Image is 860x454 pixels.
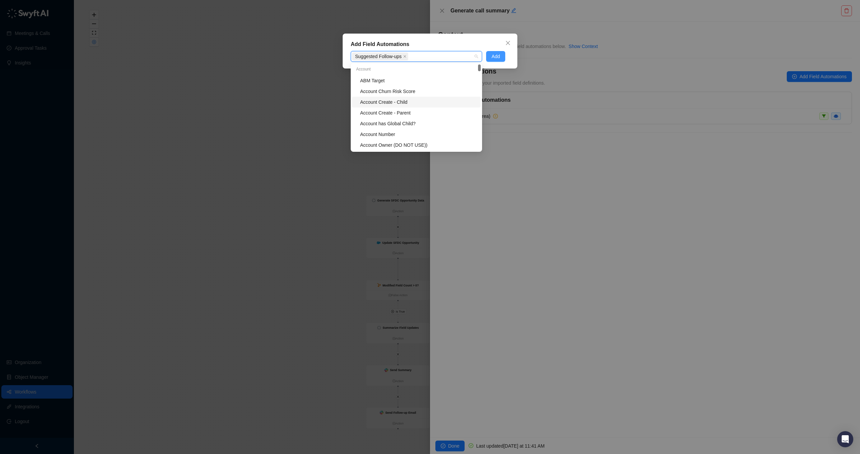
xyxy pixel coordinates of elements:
span: Suggested Follow-ups [355,53,402,60]
span: close [505,40,511,46]
button: Add [486,51,505,62]
button: Close [503,38,513,48]
div: Account Number [360,131,477,138]
div: Account [352,64,481,75]
div: Account Create - Parent [352,107,481,118]
div: ABM Target [360,77,477,84]
div: Account Create - Child [352,97,481,107]
div: Account Number [352,129,481,140]
div: Open Intercom Messenger [837,431,853,447]
div: ABM Target [352,75,481,86]
div: Add Field Automations [351,40,509,48]
div: Account Create - Child [360,98,477,106]
span: close [403,55,406,58]
span: Suggested Follow-ups [352,52,408,60]
div: Account has Global Child? [360,120,477,127]
div: Account Churn Risk Score [360,88,477,95]
div: Account has Global Child? [352,118,481,129]
div: Account Churn Risk Score [352,86,481,97]
div: Account Create - Parent [360,109,477,117]
div: Account Owner (DO NOT USE)) [360,141,477,149]
span: Add [491,53,500,60]
div: Account Owner (DO NOT USE)) [352,140,481,150]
